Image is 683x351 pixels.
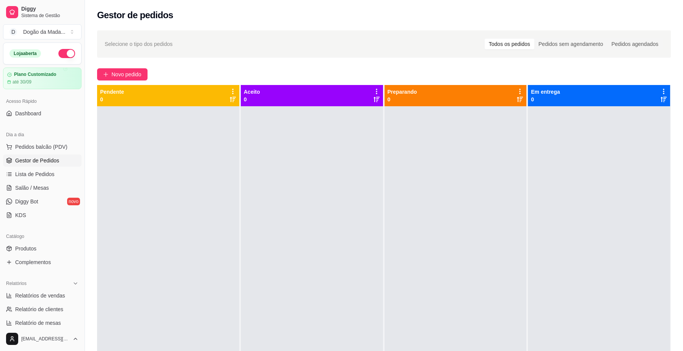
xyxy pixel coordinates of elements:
p: Preparando [388,88,417,96]
p: Aceito [244,88,260,96]
p: 0 [388,96,417,103]
span: Produtos [15,245,36,252]
span: Relatório de clientes [15,305,63,313]
button: Alterar Status [58,49,75,58]
button: Pedidos balcão (PDV) [3,141,82,153]
span: D [9,28,17,36]
div: Catálogo [3,230,82,242]
span: KDS [15,211,26,219]
a: Relatório de clientes [3,303,82,315]
button: [EMAIL_ADDRESS][DOMAIN_NAME] [3,330,82,348]
span: Diggy [21,6,79,13]
p: 0 [100,96,124,103]
a: Diggy Botnovo [3,195,82,208]
span: Lista de Pedidos [15,170,55,178]
a: DiggySistema de Gestão [3,3,82,21]
span: Novo pedido [111,70,141,79]
span: Relatórios [6,280,27,286]
a: Relatório de mesas [3,317,82,329]
span: Selecione o tipo dos pedidos [105,40,173,48]
div: Pedidos sem agendamento [534,39,607,49]
span: Diggy Bot [15,198,38,205]
div: Pedidos agendados [607,39,663,49]
p: Pendente [100,88,124,96]
a: Plano Customizadoaté 30/09 [3,68,82,89]
h2: Gestor de pedidos [97,9,173,21]
a: KDS [3,209,82,221]
a: Dashboard [3,107,82,120]
div: Dia a dia [3,129,82,141]
article: até 30/09 [13,79,31,85]
div: Loja aberta [9,49,41,58]
p: Em entrega [531,88,560,96]
span: Relatório de mesas [15,319,61,327]
span: Salão / Mesas [15,184,49,192]
a: Relatórios de vendas [3,290,82,302]
a: Lista de Pedidos [3,168,82,180]
span: Complementos [15,258,51,266]
span: Relatórios de vendas [15,292,65,299]
a: Salão / Mesas [3,182,82,194]
button: Novo pedido [97,68,148,80]
a: Gestor de Pedidos [3,154,82,167]
span: Pedidos balcão (PDV) [15,143,68,151]
span: Sistema de Gestão [21,13,79,19]
div: Acesso Rápido [3,95,82,107]
p: 0 [531,96,560,103]
p: 0 [244,96,260,103]
span: [EMAIL_ADDRESS][DOMAIN_NAME] [21,336,69,342]
span: Dashboard [15,110,41,117]
button: Select a team [3,24,82,39]
a: Complementos [3,256,82,268]
div: Dogão da Mada ... [23,28,65,36]
div: Todos os pedidos [485,39,534,49]
article: Plano Customizado [14,72,56,77]
span: plus [103,72,108,77]
a: Produtos [3,242,82,255]
span: Gestor de Pedidos [15,157,59,164]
